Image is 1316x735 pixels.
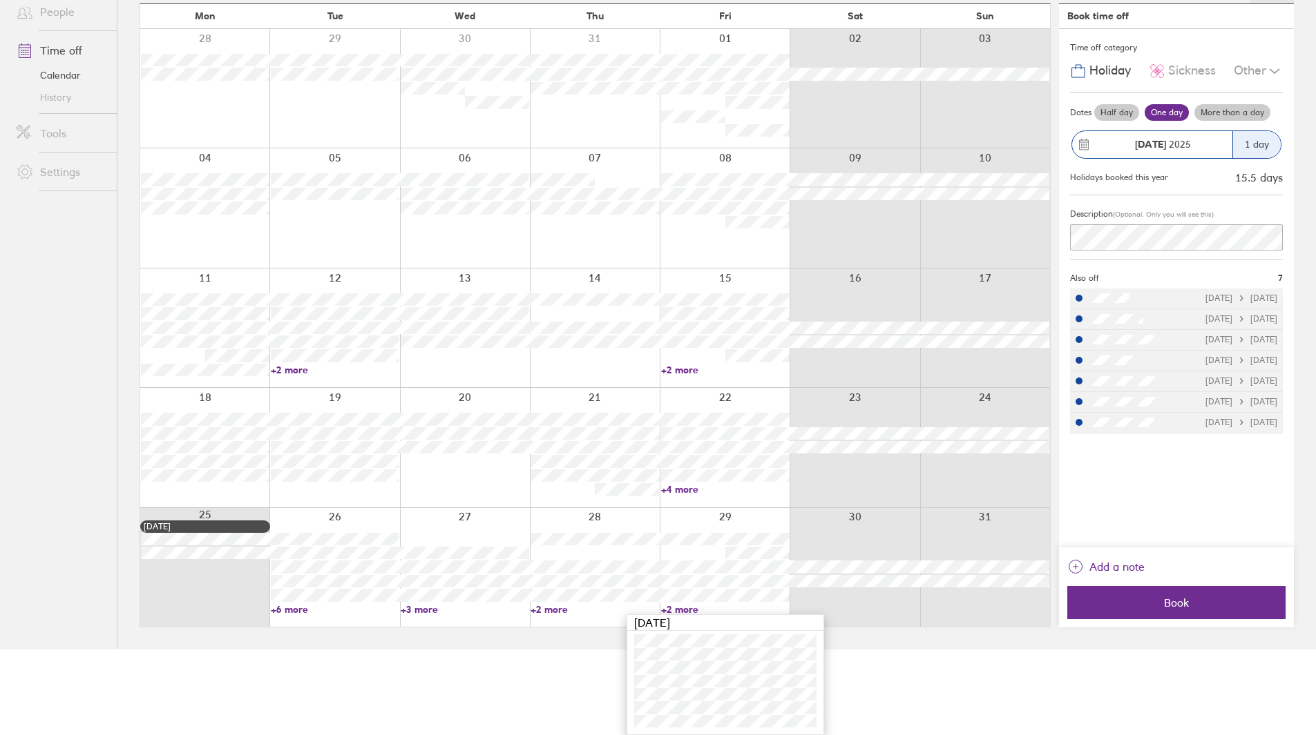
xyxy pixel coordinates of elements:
button: Add a note [1067,556,1145,578]
span: Also off [1070,273,1099,283]
span: Sat [848,10,863,21]
span: Book [1077,596,1276,609]
div: [DATE] [DATE] [1205,397,1277,406]
div: [DATE] [DATE] [1205,335,1277,344]
a: +3 more [401,603,529,616]
div: Holidays booked this year [1070,173,1168,182]
span: Description [1070,208,1113,219]
a: +2 more [661,603,790,616]
a: Time off [6,37,117,64]
div: Book time off [1067,10,1129,21]
div: [DATE] [627,615,823,631]
div: [DATE] [DATE] [1205,314,1277,324]
a: +2 more [271,364,399,376]
div: [DATE] [DATE] [1205,293,1277,303]
div: [DATE] [144,522,267,531]
button: Book [1067,586,1286,619]
span: Sun [976,10,994,21]
span: Holiday [1089,63,1131,78]
a: +2 more [661,364,790,376]
a: +4 more [661,483,790,496]
div: Time off category [1070,37,1283,58]
a: Calendar [6,64,117,86]
a: Tools [6,119,117,147]
span: Wed [455,10,475,21]
span: Tue [327,10,343,21]
label: Half day [1094,104,1139,121]
span: Thu [587,10,604,21]
a: Settings [6,158,117,186]
a: +2 more [531,603,659,616]
a: History [6,86,117,108]
div: 1 day [1232,131,1281,158]
div: [DATE] [DATE] [1205,355,1277,365]
span: Dates [1070,108,1091,117]
button: [DATE] 20251 day [1070,124,1283,166]
span: 2025 [1135,139,1191,150]
span: Fri [719,10,732,21]
div: 15.5 days [1235,171,1283,184]
div: [DATE] [DATE] [1205,376,1277,386]
span: (Optional. Only you will see this) [1113,210,1214,219]
span: Add a note [1089,556,1145,578]
span: Mon [195,10,216,21]
a: +6 more [271,603,399,616]
label: One day [1145,104,1189,121]
strong: [DATE] [1135,138,1166,150]
span: Sickness [1168,63,1216,78]
span: 7 [1278,273,1283,283]
div: Other [1234,58,1283,84]
label: More than a day [1194,104,1270,121]
div: [DATE] [DATE] [1205,418,1277,427]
